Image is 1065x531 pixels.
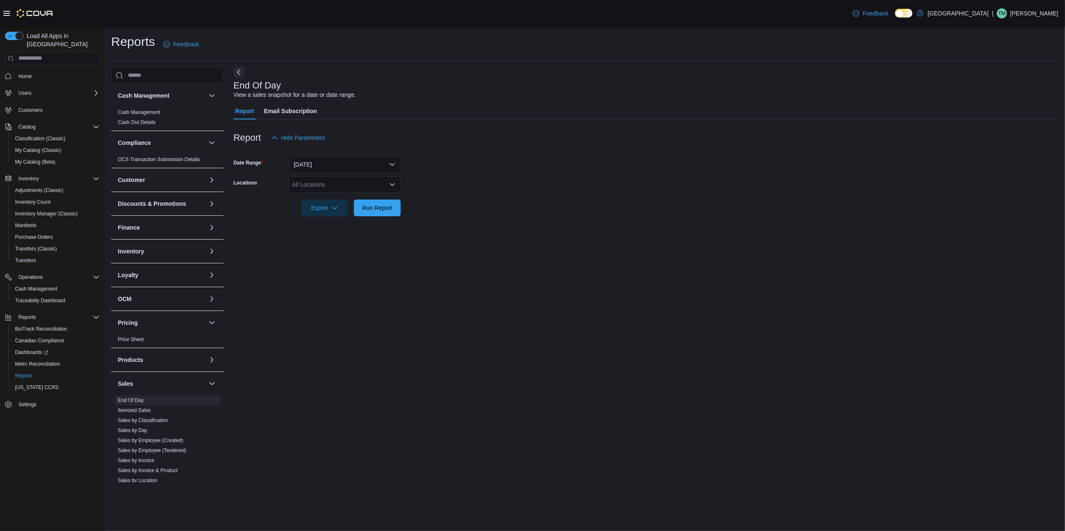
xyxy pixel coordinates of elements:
h3: Cash Management [118,91,170,100]
div: Tre Mace [997,8,1007,18]
button: Reports [8,370,103,382]
span: TM [998,8,1005,18]
span: Inventory Count [12,197,99,207]
span: Canadian Compliance [12,336,99,346]
span: BioTrack Reconciliation [15,326,67,332]
button: OCM [207,294,217,304]
button: My Catalog (Beta) [8,156,103,168]
span: Canadian Compliance [15,337,64,344]
span: Transfers (Classic) [15,245,57,252]
div: Compliance [111,154,224,168]
span: Load All Apps in [GEOGRAPHIC_DATA] [23,32,99,48]
h3: End Of Day [234,81,281,91]
a: Sales by Location [118,478,158,483]
span: Catalog [18,124,36,130]
a: Sales by Invoice [118,458,154,463]
a: Sales by Employee (Created) [118,437,183,443]
span: Sales by Invoice [118,457,154,464]
button: Products [207,355,217,365]
button: Traceabilty Dashboard [8,295,103,306]
span: [US_STATE] CCRS [15,384,58,391]
a: Adjustments (Classic) [12,185,67,195]
a: BioTrack Reconciliation [12,324,71,334]
button: Finance [118,223,205,232]
button: Customer [118,176,205,184]
button: Discounts & Promotions [207,199,217,209]
button: Cash Management [8,283,103,295]
button: Discounts & Promotions [118,200,205,208]
button: Settings [2,398,103,410]
button: [US_STATE] CCRS [8,382,103,393]
a: Settings [15,400,40,410]
h3: Customer [118,176,145,184]
span: Cash Management [12,284,99,294]
a: Dashboards [12,347,52,357]
a: Sales by Employee (Tendered) [118,448,186,453]
span: Settings [18,401,36,408]
button: Adjustments (Classic) [8,185,103,196]
span: Home [18,73,32,80]
a: Transfers [12,255,39,265]
label: Locations [234,180,257,186]
h3: Inventory [118,247,144,255]
a: My Catalog (Classic) [12,145,65,155]
button: Finance [207,223,217,233]
button: Customers [2,104,103,116]
span: Purchase Orders [12,232,99,242]
a: Inventory Manager (Classic) [12,209,81,219]
span: Washington CCRS [12,382,99,392]
a: Inventory Count [12,197,54,207]
button: [DATE] [289,156,401,173]
span: Transfers [12,255,99,265]
a: My Catalog (Beta) [12,157,59,167]
div: View a sales snapshot for a date or date range. [234,91,356,99]
span: Reports [18,314,36,321]
span: Classification (Classic) [12,134,99,144]
span: Reports [15,372,33,379]
a: Cash Out Details [118,119,156,125]
button: Users [2,87,103,99]
a: [US_STATE] CCRS [12,382,62,392]
span: Adjustments (Classic) [15,187,64,194]
span: Cash Management [15,286,57,292]
button: Next [234,67,244,77]
img: Cova [17,9,54,18]
button: Home [2,70,103,82]
div: Pricing [111,334,224,348]
span: My Catalog (Beta) [15,159,56,165]
button: Open list of options [389,181,396,188]
span: Users [18,90,31,96]
button: Loyalty [118,271,205,279]
button: Classification (Classic) [8,133,103,144]
a: Sales by Invoice & Product [118,468,178,473]
span: Users [15,88,99,98]
span: Manifests [15,222,36,229]
label: Date Range [234,159,263,166]
h3: Report [234,133,261,143]
button: Cash Management [207,91,217,101]
a: Traceabilty Dashboard [12,296,69,306]
span: Traceabilty Dashboard [15,297,65,304]
p: | [992,8,994,18]
span: Metrc Reconciliation [12,359,99,369]
button: BioTrack Reconciliation [8,323,103,335]
button: Metrc Reconciliation [8,358,103,370]
span: Reports [15,312,99,322]
span: Feedback [173,40,199,48]
span: Sales by Invoice & Product [118,467,178,474]
a: Sales by Day [118,427,147,433]
span: Export [306,200,343,216]
span: Sales by Classification [118,417,168,424]
span: Customers [15,105,99,115]
h3: Products [118,356,143,364]
a: Classification (Classic) [12,134,69,144]
button: Inventory [118,247,205,255]
span: Transfers [15,257,36,264]
span: Traceabilty Dashboard [12,296,99,306]
span: Price Sheet [118,336,144,343]
span: My Catalog (Classic) [12,145,99,155]
span: Reports [12,371,99,381]
span: BioTrack Reconciliation [12,324,99,334]
a: Sales by Classification [118,417,168,423]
